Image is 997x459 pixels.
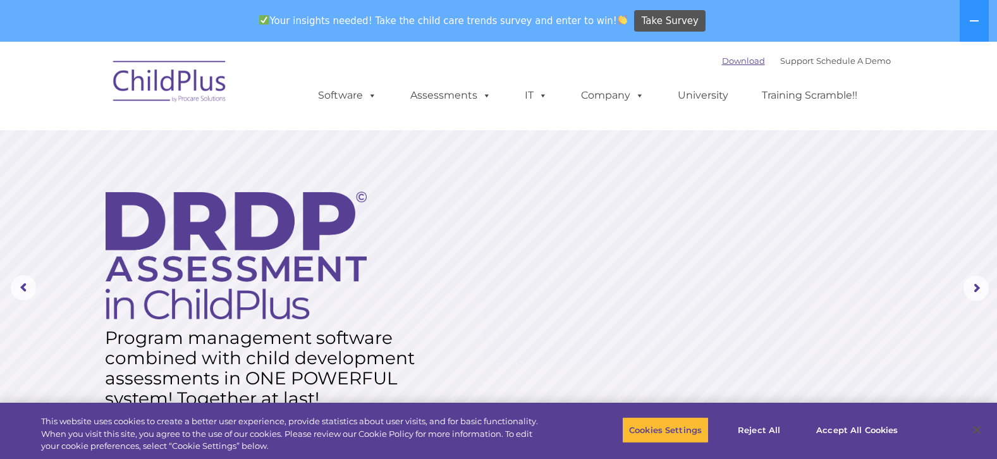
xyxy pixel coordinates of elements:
[107,52,233,115] img: ChildPlus by Procare Solutions
[568,83,657,108] a: Company
[176,135,229,145] span: Phone number
[665,83,741,108] a: University
[106,192,367,319] img: DRDP Assessment in ChildPlus
[749,83,870,108] a: Training Scramble!!
[176,83,214,93] span: Last name
[634,10,706,32] a: Take Survey
[105,327,424,408] rs-layer: Program management software combined with child development assessments in ONE POWERFUL system! T...
[259,15,269,25] img: ✅
[618,15,627,25] img: 👏
[512,83,560,108] a: IT
[642,10,699,32] span: Take Survey
[622,417,709,443] button: Cookies Settings
[816,56,891,66] a: Schedule A Demo
[41,415,548,453] div: This website uses cookies to create a better user experience, provide statistics about user visit...
[722,56,891,66] font: |
[398,83,504,108] a: Assessments
[254,8,633,33] span: Your insights needed! Take the child care trends survey and enter to win!
[722,56,765,66] a: Download
[809,417,905,443] button: Accept All Cookies
[963,416,991,444] button: Close
[780,56,814,66] a: Support
[305,83,389,108] a: Software
[719,417,798,443] button: Reject All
